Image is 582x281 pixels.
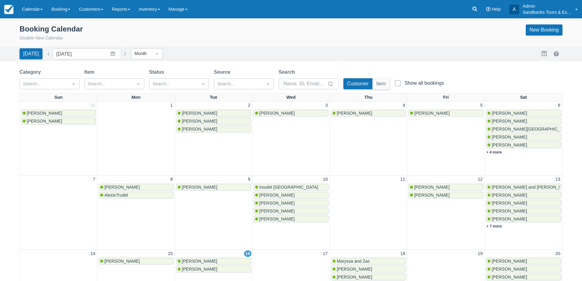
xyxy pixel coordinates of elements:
[486,192,561,198] a: [PERSON_NAME]
[71,81,77,87] span: Dropdown icon
[182,185,217,190] span: [PERSON_NAME]
[254,208,328,214] a: [PERSON_NAME]
[52,48,121,59] input: Date
[182,259,217,264] span: [PERSON_NAME]
[492,142,527,147] span: [PERSON_NAME]
[99,184,174,190] a: [PERSON_NAME]
[486,200,561,206] a: [PERSON_NAME]
[492,201,527,205] span: [PERSON_NAME]
[135,81,141,87] span: Dropdown icon
[182,127,217,131] span: [PERSON_NAME]
[21,110,96,116] a: [PERSON_NAME]
[265,81,271,87] span: Dropdown icon
[254,184,328,190] a: Insulet [GEOGRAPHIC_DATA]
[247,176,251,183] a: 9
[20,48,42,59] button: [DATE]
[337,259,370,264] span: Maryssa and Zac
[176,184,251,190] a: [PERSON_NAME]
[399,176,406,183] a: 11
[523,3,572,9] p: Admin
[254,200,328,206] a: [PERSON_NAME]
[99,258,174,264] a: [PERSON_NAME]
[27,111,62,116] span: [PERSON_NAME]
[154,51,160,57] span: Dropdown icon
[27,119,62,124] span: [PERSON_NAME]
[486,208,561,214] a: [PERSON_NAME]
[169,102,174,109] a: 1
[21,118,96,124] a: [PERSON_NAME]
[554,176,562,183] a: 13
[492,185,572,190] span: [PERSON_NAME] and [PERSON_NAME]
[285,94,297,102] a: Wed
[214,68,233,76] label: Source
[337,267,372,272] span: [PERSON_NAME]
[331,258,406,264] a: Maryssa and Zac
[176,258,251,264] a: [PERSON_NAME]
[477,176,484,183] a: 12
[259,185,318,190] span: Insulet [GEOGRAPHIC_DATA]
[523,9,572,15] p: Sandbanks Tours & Experiences
[99,192,174,198] a: AlexisTrudel
[149,68,167,76] label: Status
[322,250,329,257] a: 17
[209,94,219,102] a: Tue
[486,126,561,132] a: [PERSON_NAME][GEOGRAPHIC_DATA]
[408,192,483,198] a: [PERSON_NAME]
[492,193,527,198] span: [PERSON_NAME]
[492,209,527,213] span: [PERSON_NAME]
[176,110,251,116] a: [PERSON_NAME]
[84,68,97,76] label: Item
[492,267,527,272] span: [PERSON_NAME]
[519,94,528,102] a: Sat
[363,94,374,102] a: Thu
[486,258,561,264] a: [PERSON_NAME]
[486,7,490,11] i: Help
[254,216,328,222] a: [PERSON_NAME]
[279,68,297,76] label: Search
[89,250,97,257] a: 14
[169,176,174,183] a: 8
[337,275,372,279] span: [PERSON_NAME]
[414,193,450,198] span: [PERSON_NAME]
[259,201,295,205] span: [PERSON_NAME]
[486,266,561,272] a: [PERSON_NAME]
[492,259,527,264] span: [PERSON_NAME]
[104,259,140,264] span: [PERSON_NAME]
[254,110,328,116] a: [PERSON_NAME]
[401,102,406,109] a: 4
[182,111,217,116] span: [PERSON_NAME]
[509,5,519,14] div: A
[557,102,562,109] a: 6
[486,184,561,190] a: [PERSON_NAME] and [PERSON_NAME]
[20,68,43,76] label: Category
[284,78,326,89] input: Name, ID, Email...
[408,184,483,190] a: [PERSON_NAME]
[104,185,140,190] span: [PERSON_NAME]
[492,275,527,279] span: [PERSON_NAME]
[486,224,502,228] a: + 7 more
[414,111,450,116] span: [PERSON_NAME]
[331,274,406,280] a: [PERSON_NAME]
[134,50,148,57] div: Month
[486,150,502,154] a: + 4 more
[492,127,572,131] span: [PERSON_NAME][GEOGRAPHIC_DATA]
[479,102,484,109] a: 5
[176,266,251,272] a: [PERSON_NAME]
[486,118,561,124] a: [PERSON_NAME]
[331,110,406,116] a: [PERSON_NAME]
[331,266,406,272] a: [PERSON_NAME]
[486,274,561,280] a: [PERSON_NAME]
[259,111,295,116] span: [PERSON_NAME]
[53,94,64,102] a: Sun
[486,134,561,140] a: [PERSON_NAME]
[104,193,128,198] span: AlexisTrudel
[492,216,527,221] span: [PERSON_NAME]
[130,94,142,102] a: Mon
[442,94,450,102] a: Fri
[4,5,13,14] img: checkfront-main-nav-mini-logo.png
[343,78,372,89] button: Customer
[182,267,217,272] span: [PERSON_NAME]
[492,135,527,139] span: [PERSON_NAME]
[259,216,295,221] span: [PERSON_NAME]
[176,126,251,132] a: [PERSON_NAME]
